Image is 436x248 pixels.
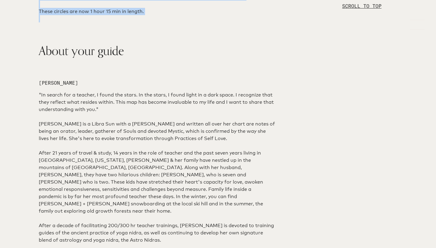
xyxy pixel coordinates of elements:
h2: About your guide [39,42,275,60]
h3: [PERSON_NAME] [39,79,275,86]
p: "In search for a teacher, I found the stars. In the stars, I found light in a dark space. I recog... [39,91,275,113]
p: After a decade of facilitating 200/300 hr teacher trainings, [PERSON_NAME] is devoted to training... [39,222,275,244]
p: [PERSON_NAME] is a Libra Sun with a [PERSON_NAME] and written all over her chart are notes of bei... [39,120,275,142]
p: SCROLL TO TOP [342,2,381,10]
p: These circles are now 1 hour 15 min in length. [39,8,275,15]
p: After 21 years of travel & study, 14 years in the role of teacher and the past seven years living... [39,149,275,215]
